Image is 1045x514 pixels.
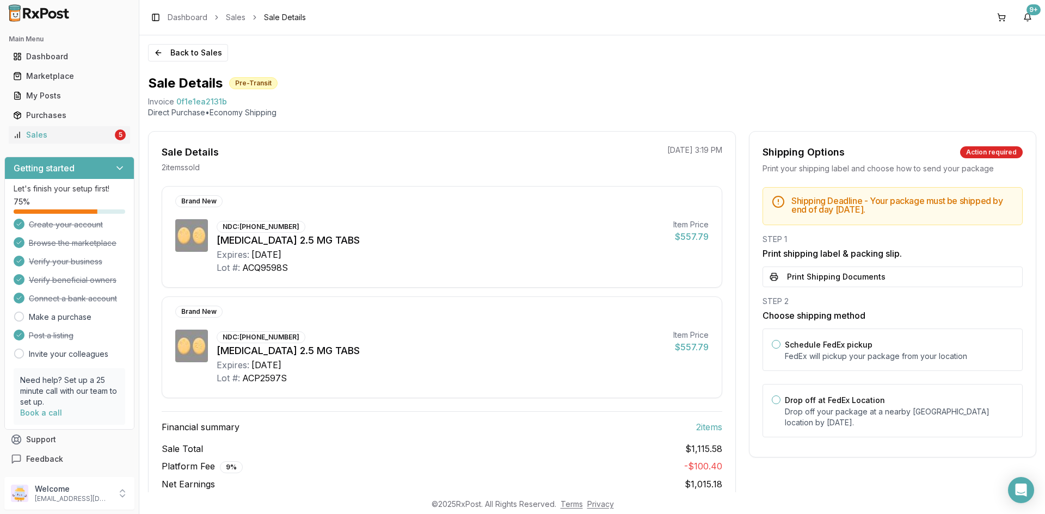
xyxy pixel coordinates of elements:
span: Sale Total [162,442,203,455]
div: [MEDICAL_DATA] 2.5 MG TABS [217,233,665,248]
button: Print Shipping Documents [763,267,1023,287]
span: Sale Details [264,12,306,23]
div: [DATE] [251,358,281,371]
p: Let's finish your setup first! [14,183,125,194]
a: Purchases [9,106,130,125]
a: Marketplace [9,66,130,86]
div: Lot #: [217,371,240,385]
button: 9+ [1019,9,1036,26]
div: Sales [13,129,113,140]
a: Dashboard [9,47,130,66]
img: RxPost Logo [4,4,74,22]
p: [EMAIL_ADDRESS][DOMAIN_NAME] [35,494,110,503]
div: Expires: [217,358,249,371]
p: [DATE] 3:19 PM [667,145,722,156]
p: FedEx will pickup your package from your location [785,351,1013,362]
a: Book a call [20,408,62,417]
a: Dashboard [168,12,207,23]
span: Create your account [29,219,103,230]
div: 9 % [220,461,243,473]
a: Invite your colleagues [29,349,108,360]
label: Schedule FedEx pickup [785,340,872,349]
button: Purchases [4,107,134,124]
img: User avatar [11,485,28,502]
div: [DATE] [251,248,281,261]
nav: breadcrumb [168,12,306,23]
button: Back to Sales [148,44,228,61]
button: Feedback [4,449,134,469]
div: NDC: [PHONE_NUMBER] [217,221,305,233]
p: 2 item s sold [162,162,200,173]
span: Feedback [26,454,63,465]
div: Pre-Transit [229,77,278,89]
div: Purchases [13,110,126,121]
a: My Posts [9,86,130,106]
span: $1,015.18 [685,479,722,490]
h1: Sale Details [148,75,223,92]
h5: Shipping Deadline - Your package must be shipped by end of day [DATE] . [791,196,1013,214]
span: 75 % [14,196,30,207]
span: Verify beneficial owners [29,275,116,286]
div: Invoice [148,96,174,107]
p: Need help? Set up a 25 minute call with our team to set up. [20,375,119,407]
div: Brand New [175,195,223,207]
div: Print your shipping label and choose how to send your package [763,163,1023,174]
div: Open Intercom Messenger [1008,477,1034,503]
div: 9+ [1026,4,1041,15]
span: Net Earnings [162,478,215,491]
div: STEP 2 [763,296,1023,307]
div: $557.79 [673,340,709,354]
p: Direct Purchase • Economy Shipping [148,107,1036,118]
h2: Main Menu [9,35,130,44]
span: Verify your business [29,256,102,267]
button: Sales5 [4,126,134,144]
span: Connect a bank account [29,293,117,304]
h3: Print shipping label & packing slip. [763,247,1023,260]
div: STEP 1 [763,234,1023,245]
span: 0f1e1ea2131b [176,96,227,107]
span: Browse the marketplace [29,238,116,249]
span: 2 item s [696,420,722,434]
a: Sales [226,12,245,23]
div: Expires: [217,248,249,261]
a: Terms [561,499,583,509]
div: ACP2597S [242,371,287,385]
p: Welcome [35,484,110,494]
div: Brand New [175,306,223,318]
span: Post a listing [29,330,73,341]
div: Shipping Options [763,145,845,160]
button: Marketplace [4,67,134,85]
div: Marketplace [13,71,126,82]
a: Privacy [587,499,614,509]
div: [MEDICAL_DATA] 2.5 MG TABS [217,343,665,358]
div: Lot #: [217,261,240,274]
a: Make a purchase [29,312,91,323]
span: $1,115.58 [685,442,722,455]
h3: Choose shipping method [763,309,1023,322]
a: Sales5 [9,125,130,145]
span: Financial summary [162,420,239,434]
label: Drop off at FedEx Location [785,395,885,405]
div: My Posts [13,90,126,101]
span: Platform Fee [162,460,243,473]
img: Eliquis 2.5 MG TABS [175,330,208,362]
div: Dashboard [13,51,126,62]
span: - $100.40 [684,461,722,472]
div: Sale Details [162,145,219,160]
button: Dashboard [4,48,134,65]
div: 5 [115,129,126,140]
div: $557.79 [673,230,709,243]
h3: Getting started [14,162,75,175]
div: Action required [960,146,1023,158]
div: Item Price [673,219,709,230]
p: Drop off your package at a nearby [GEOGRAPHIC_DATA] location by [DATE] . [785,406,1013,428]
button: Support [4,430,134,449]
button: My Posts [4,87,134,104]
div: NDC: [PHONE_NUMBER] [217,331,305,343]
img: Eliquis 2.5 MG TABS [175,219,208,252]
div: Item Price [673,330,709,340]
div: ACQ9598S [242,261,288,274]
